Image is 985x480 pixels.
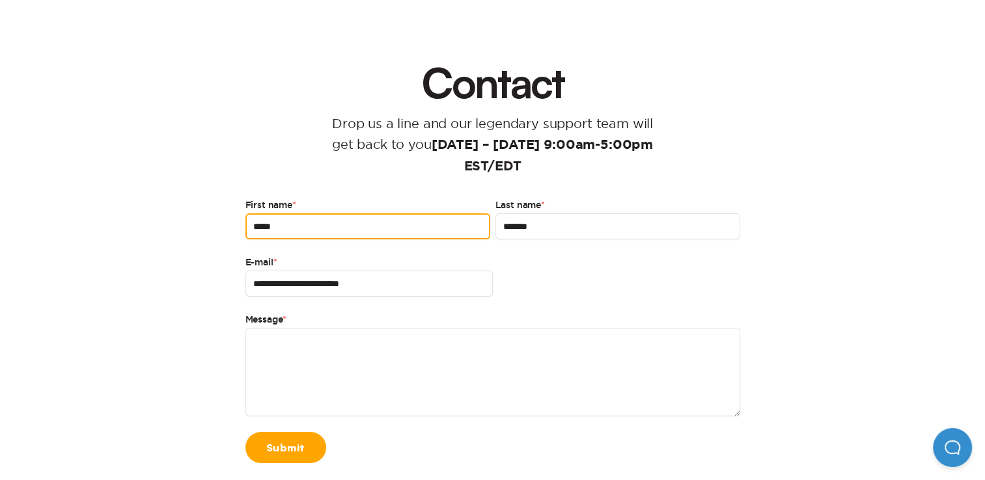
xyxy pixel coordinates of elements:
label: E-mail [245,255,493,271]
h1: Contact [409,61,577,103]
label: First name [245,198,490,213]
iframe: Help Scout Beacon - Open [933,428,972,467]
p: Drop us a line and our legendary support team will get back to you [312,113,673,177]
label: Message [245,312,740,328]
a: Submit [245,432,326,463]
strong: [DATE] – [DATE] 9:00am-5:00pm EST/EDT [432,139,653,173]
label: Last name [495,198,740,213]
